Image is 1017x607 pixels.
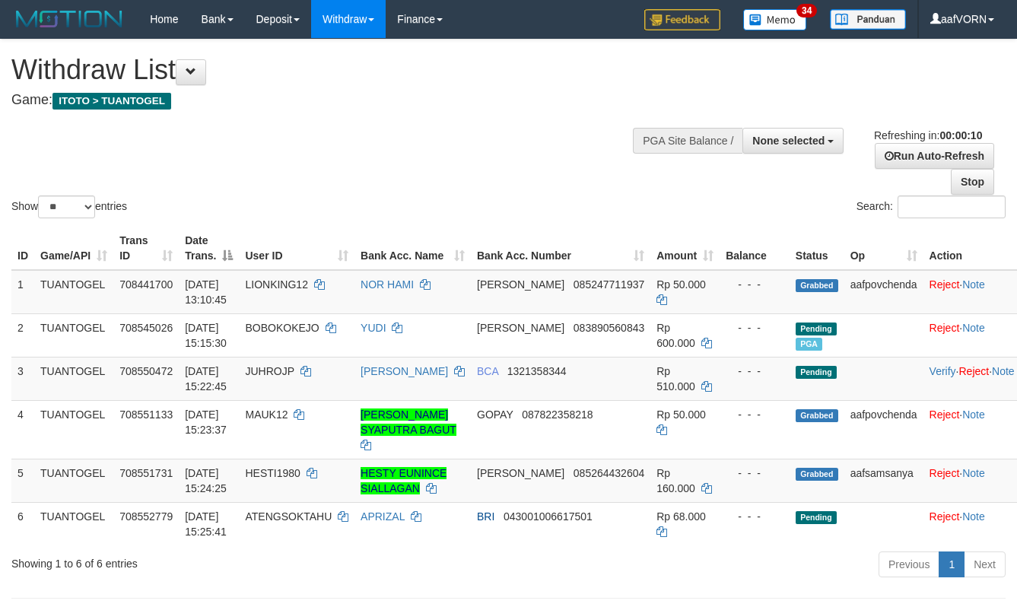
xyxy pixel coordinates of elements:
th: Bank Acc. Number: activate to sort column ascending [471,227,650,270]
span: [DATE] 13:10:45 [185,278,227,306]
label: Search: [857,195,1006,218]
a: HESTY EUNINCE SIALLAGAN [361,467,447,494]
span: Rp 50.000 [656,278,706,291]
span: 708545026 [119,322,173,334]
input: Search: [898,195,1006,218]
a: Note [962,322,985,334]
td: aafpovchenda [844,270,923,314]
td: TUANTOGEL [34,313,113,357]
img: Button%20Memo.svg [743,9,807,30]
img: Feedback.jpg [644,9,720,30]
span: Pending [796,511,837,524]
td: 5 [11,459,34,502]
strong: 00:00:10 [939,129,982,141]
span: [DATE] 15:15:30 [185,322,227,349]
th: Date Trans.: activate to sort column descending [179,227,239,270]
div: - - - [726,364,783,379]
a: Previous [879,551,939,577]
span: ITOTO > TUANTOGEL [52,93,171,110]
a: Stop [951,169,994,195]
span: Refreshing in: [874,129,982,141]
span: Rp 510.000 [656,365,695,392]
td: 3 [11,357,34,400]
span: Grabbed [796,279,838,292]
span: Pending [796,323,837,335]
span: Copy 1321358344 to clipboard [507,365,567,377]
h4: Game: [11,93,663,108]
span: 708552779 [119,510,173,523]
span: Copy 085247711937 to clipboard [574,278,644,291]
a: Reject [930,322,960,334]
span: Grabbed [796,409,838,422]
th: Op: activate to sort column ascending [844,227,923,270]
span: [DATE] 15:23:37 [185,408,227,436]
div: - - - [726,407,783,422]
a: Reject [930,467,960,479]
a: [PERSON_NAME] SYAPUTRA BAGUT [361,408,456,436]
th: Status [790,227,844,270]
a: Run Auto-Refresh [875,143,994,169]
a: Note [962,467,985,479]
td: 2 [11,313,34,357]
td: TUANTOGEL [34,400,113,459]
div: PGA Site Balance / [633,128,742,154]
span: BRI [477,510,494,523]
span: GOPAY [477,408,513,421]
th: Trans ID: activate to sort column ascending [113,227,179,270]
th: User ID: activate to sort column ascending [239,227,354,270]
span: Pending [796,366,837,379]
span: Copy 085264432604 to clipboard [574,467,644,479]
a: Note [962,510,985,523]
a: Reject [930,408,960,421]
label: Show entries [11,195,127,218]
a: Reject [959,365,990,377]
span: 708551731 [119,467,173,479]
a: Reject [930,510,960,523]
th: ID [11,227,34,270]
span: Rp 68.000 [656,510,706,523]
td: aafpovchenda [844,400,923,459]
span: 34 [796,4,817,17]
a: [PERSON_NAME] [361,365,448,377]
select: Showentries [38,195,95,218]
div: - - - [726,509,783,524]
span: Grabbed [796,468,838,481]
span: [PERSON_NAME] [477,467,564,479]
span: [DATE] 15:25:41 [185,510,227,538]
span: BOBOKOKEJO [245,322,319,334]
div: - - - [726,277,783,292]
div: Showing 1 to 6 of 6 entries [11,550,412,571]
a: Reject [930,278,960,291]
img: MOTION_logo.png [11,8,127,30]
span: Rp 50.000 [656,408,706,421]
td: 6 [11,502,34,545]
td: aafsamsanya [844,459,923,502]
span: [PERSON_NAME] [477,278,564,291]
span: Marked by aafzefaya [796,338,822,351]
a: Verify [930,365,956,377]
td: TUANTOGEL [34,459,113,502]
span: [PERSON_NAME] [477,322,564,334]
button: None selected [742,128,844,154]
span: Copy 043001006617501 to clipboard [504,510,593,523]
th: Balance [720,227,790,270]
a: APRIZAL [361,510,405,523]
a: Note [992,365,1015,377]
div: - - - [726,466,783,481]
span: Rp 160.000 [656,467,695,494]
span: HESTI1980 [245,467,300,479]
span: 708551133 [119,408,173,421]
span: [DATE] 15:22:45 [185,365,227,392]
td: TUANTOGEL [34,357,113,400]
a: Note [962,408,985,421]
td: TUANTOGEL [34,502,113,545]
span: [DATE] 15:24:25 [185,467,227,494]
a: Next [964,551,1006,577]
span: None selected [752,135,825,147]
th: Bank Acc. Name: activate to sort column ascending [354,227,471,270]
h1: Withdraw List [11,55,663,85]
a: NOR HAMI [361,278,414,291]
span: LIONKING12 [245,278,307,291]
img: panduan.png [830,9,906,30]
td: 4 [11,400,34,459]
